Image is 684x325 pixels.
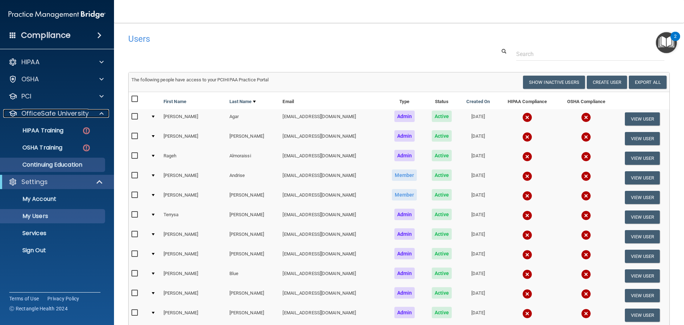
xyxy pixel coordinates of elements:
td: [PERSON_NAME] [161,305,227,325]
img: cross.ca9f0e7f.svg [581,152,591,162]
img: cross.ca9f0e7f.svg [522,230,532,240]
span: Admin [394,287,415,299]
img: cross.ca9f0e7f.svg [522,250,532,260]
p: HIPAA Training [5,127,63,134]
span: Admin [394,130,415,142]
button: View User [625,289,660,302]
img: cross.ca9f0e7f.svg [581,112,591,122]
button: Open Resource Center, 2 new notifications [656,32,677,53]
a: HIPAA [9,58,104,66]
a: Privacy Policy [47,295,79,302]
img: PMB logo [9,7,105,22]
td: [PERSON_NAME] [161,247,227,266]
td: [DATE] [459,168,497,188]
td: [EMAIL_ADDRESS][DOMAIN_NAME] [280,305,384,325]
td: [EMAIL_ADDRESS][DOMAIN_NAME] [280,207,384,227]
p: Settings [21,178,48,186]
p: HIPAA [21,58,40,66]
button: View User [625,152,660,165]
th: Type [384,92,425,109]
span: The following people have access to your PCIHIPAA Practice Portal [131,77,269,82]
img: cross.ca9f0e7f.svg [581,309,591,319]
span: Active [432,209,452,220]
td: Andrise [227,168,280,188]
span: Active [432,169,452,181]
img: cross.ca9f0e7f.svg [522,132,532,142]
td: [DATE] [459,286,497,305]
p: Sign Out [5,247,102,254]
span: Active [432,307,452,318]
p: Continuing Education [5,161,102,168]
td: [EMAIL_ADDRESS][DOMAIN_NAME] [280,129,384,148]
span: Active [432,189,452,200]
span: Admin [394,111,415,122]
a: Export All [629,76,667,89]
button: Create User [587,76,627,89]
td: [DATE] [459,266,497,286]
button: View User [625,269,660,283]
img: cross.ca9f0e7f.svg [522,152,532,162]
a: Settings [9,178,103,186]
td: [EMAIL_ADDRESS][DOMAIN_NAME] [280,188,384,207]
td: [EMAIL_ADDRESS][DOMAIN_NAME] [280,266,384,286]
p: PCI [21,92,31,101]
button: View User [625,112,660,126]
th: Email [280,92,384,109]
td: Agar [227,109,280,129]
td: Rageh [161,148,227,168]
img: danger-circle.6113f641.png [82,143,91,152]
span: Ⓒ Rectangle Health 2024 [9,305,68,312]
a: Last Name [229,97,256,106]
td: [DATE] [459,109,497,129]
img: cross.ca9f0e7f.svg [581,230,591,240]
span: Active [432,268,452,279]
td: [DATE] [459,129,497,148]
td: [DATE] [459,188,497,207]
h4: Compliance [21,30,71,40]
th: Status [425,92,459,109]
td: [PERSON_NAME] [161,286,227,305]
p: My Account [5,195,102,203]
img: cross.ca9f0e7f.svg [522,309,532,319]
td: [EMAIL_ADDRESS][DOMAIN_NAME] [280,227,384,247]
td: [PERSON_NAME] [227,207,280,227]
a: OSHA [9,75,104,83]
img: cross.ca9f0e7f.svg [581,289,591,299]
td: [EMAIL_ADDRESS][DOMAIN_NAME] [280,247,384,266]
button: View User [625,250,660,263]
button: Show Inactive Users [523,76,585,89]
p: OSHA [21,75,39,83]
td: [PERSON_NAME] [227,227,280,247]
td: [PERSON_NAME] [227,188,280,207]
img: cross.ca9f0e7f.svg [522,210,532,220]
td: [EMAIL_ADDRESS][DOMAIN_NAME] [280,168,384,188]
img: cross.ca9f0e7f.svg [581,191,591,201]
span: Admin [394,209,415,220]
img: cross.ca9f0e7f.svg [522,269,532,279]
span: Active [432,111,452,122]
span: Active [432,228,452,240]
div: 2 [674,36,677,46]
a: OfficeSafe University [9,109,104,118]
button: View User [625,191,660,204]
td: [DATE] [459,227,497,247]
span: Admin [394,150,415,161]
p: OSHA Training [5,144,62,151]
button: View User [625,171,660,184]
td: [PERSON_NAME] [161,188,227,207]
th: HIPAA Compliance [497,92,557,109]
button: View User [625,210,660,224]
button: View User [625,309,660,322]
td: [PERSON_NAME] [227,247,280,266]
td: [PERSON_NAME] [161,129,227,148]
td: [PERSON_NAME] [161,266,227,286]
td: [PERSON_NAME] [161,168,227,188]
span: Admin [394,228,415,240]
td: Blue [227,266,280,286]
img: cross.ca9f0e7f.svg [581,132,591,142]
img: cross.ca9f0e7f.svg [581,171,591,181]
img: cross.ca9f0e7f.svg [522,191,532,201]
img: cross.ca9f0e7f.svg [522,289,532,299]
td: [EMAIL_ADDRESS][DOMAIN_NAME] [280,286,384,305]
span: Admin [394,268,415,279]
